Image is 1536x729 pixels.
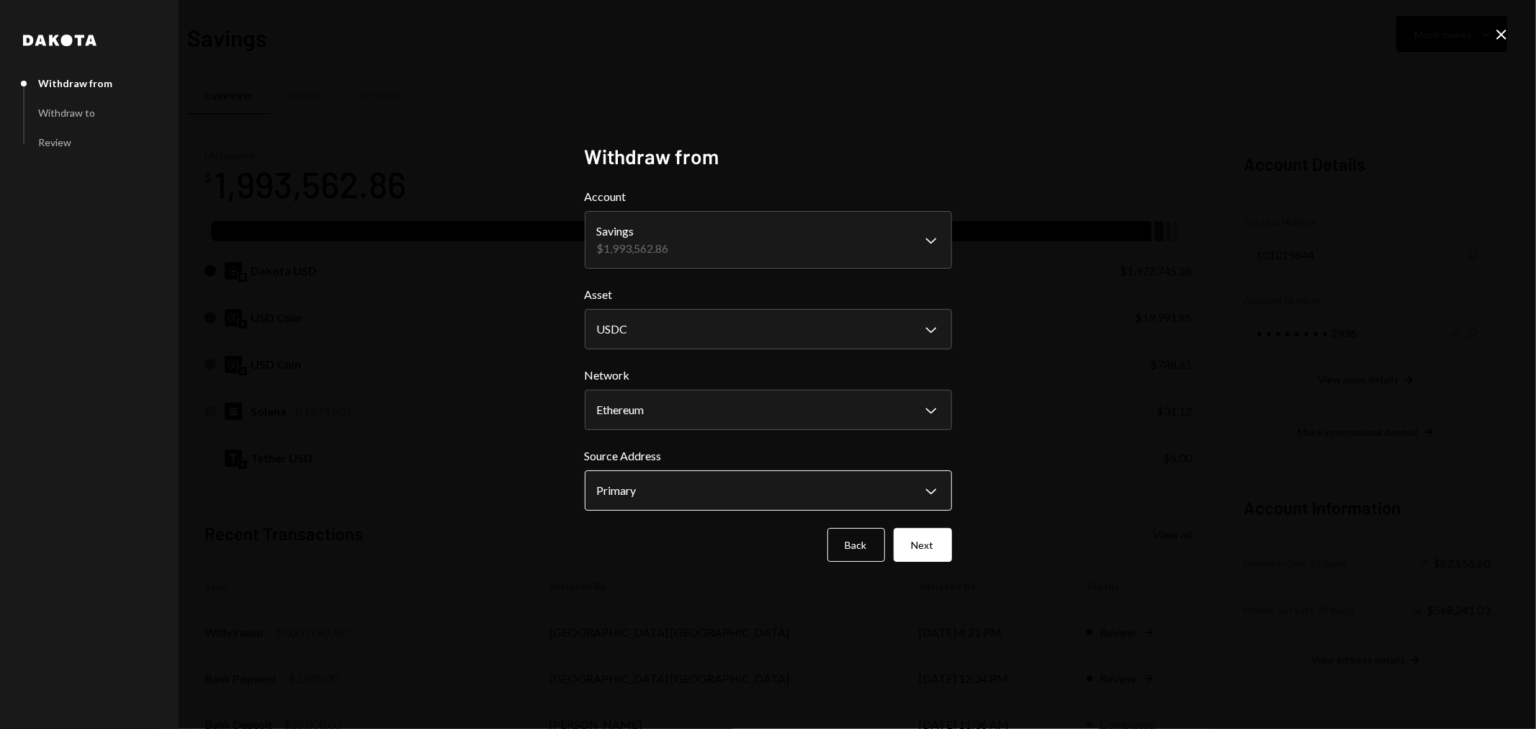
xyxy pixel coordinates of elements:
label: Network [585,367,952,384]
button: Asset [585,309,952,349]
div: Withdraw from [38,77,112,89]
label: Account [585,188,952,205]
button: Next [894,528,952,562]
div: Withdraw to [38,107,95,119]
label: Source Address [585,447,952,465]
label: Asset [585,286,952,303]
button: Source Address [585,470,952,511]
button: Back [827,528,885,562]
button: Account [585,211,952,269]
button: Network [585,390,952,430]
h2: Withdraw from [585,143,952,171]
div: Review [38,136,71,148]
